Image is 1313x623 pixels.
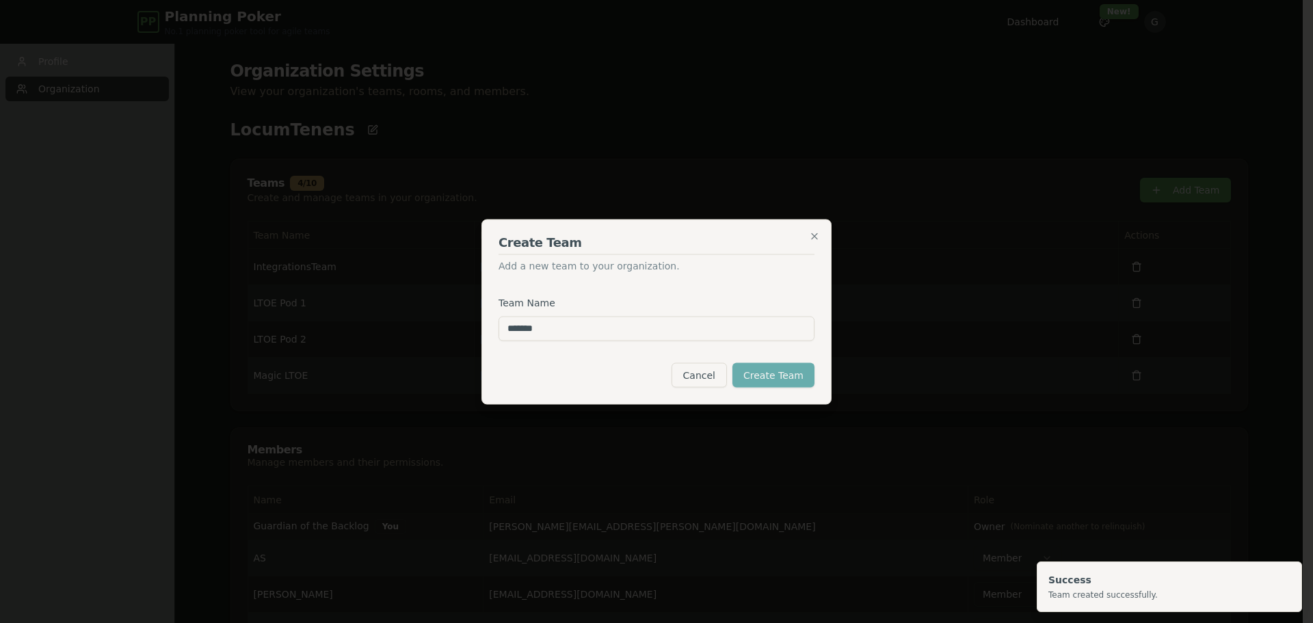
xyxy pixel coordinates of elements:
[1048,589,1158,600] div: Team created successfully.
[672,362,727,387] button: Cancel
[499,236,814,254] h2: Create Team
[499,297,555,308] label: Team Name
[732,362,814,387] button: Create Team
[1048,573,1158,587] div: Success
[499,259,814,272] p: Add a new team to your organization.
